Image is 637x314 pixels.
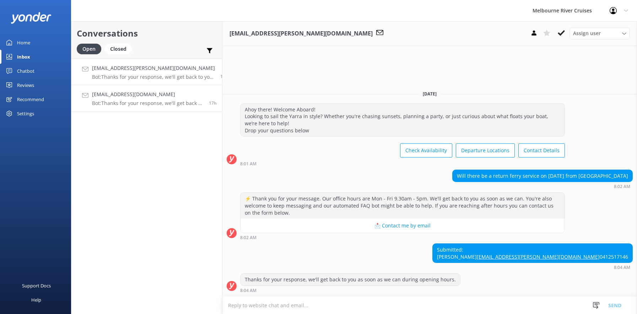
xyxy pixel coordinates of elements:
div: Support Docs [22,279,51,293]
button: Contact Details [518,143,565,158]
div: Chatbot [17,64,34,78]
a: [EMAIL_ADDRESS][DOMAIN_NAME]Bot:Thanks for your response, we'll get back to you as soon as we can... [71,85,222,112]
div: Reviews [17,78,34,92]
div: Oct 09 2025 08:01am (UTC +11:00) Australia/Sydney [240,161,565,166]
a: [EMAIL_ADDRESS][PERSON_NAME][DOMAIN_NAME] [477,253,600,260]
a: [EMAIL_ADDRESS][PERSON_NAME][DOMAIN_NAME]Bot:Thanks for your response, we'll get back to you as s... [71,59,222,85]
div: Home [17,35,30,50]
div: Settings [17,106,34,121]
div: Closed [105,44,132,54]
div: Recommend [17,92,44,106]
div: Oct 09 2025 08:02am (UTC +11:00) Australia/Sydney [240,235,565,240]
div: Inbox [17,50,30,64]
h4: [EMAIL_ADDRESS][DOMAIN_NAME] [92,90,204,98]
strong: 8:04 AM [240,288,257,293]
div: ⚡ Thank you for your message. Our office hours are Mon - Fri 9.30am - 5pm. We'll get back to you ... [241,193,565,219]
strong: 8:02 AM [614,184,630,189]
img: yonder-white-logo.png [11,12,52,24]
button: 📩 Contact me by email [241,219,565,233]
strong: 8:04 AM [614,265,630,270]
strong: 8:01 AM [240,162,257,166]
span: Assign user [573,29,601,37]
div: Oct 09 2025 08:04am (UTC +11:00) Australia/Sydney [240,288,460,293]
button: Check Availability [400,143,452,158]
a: Closed [105,45,135,53]
div: Help [31,293,41,307]
div: Assign User [569,28,630,39]
div: Will there be a return ferry service on [DATE] from [GEOGRAPHIC_DATA] [453,170,632,182]
div: Open [77,44,101,54]
div: Oct 09 2025 08:04am (UTC +11:00) Australia/Sydney [432,265,633,270]
button: Departure Locations [456,143,515,158]
h4: [EMAIL_ADDRESS][PERSON_NAME][DOMAIN_NAME] [92,64,215,72]
div: Ahoy there! Welcome Aboard! Looking to sail the Yarra in style? Whether you're chasing sunsets, p... [241,104,565,136]
p: Bot: Thanks for your response, we'll get back to you as soon as we can during opening hours. [92,100,204,106]
h3: [EMAIL_ADDRESS][PERSON_NAME][DOMAIN_NAME] [230,29,373,38]
p: Bot: Thanks for your response, we'll get back to you as soon as we can during opening hours. [92,74,215,80]
h2: Conversations [77,27,217,40]
div: Thanks for your response, we'll get back to you as soon as we can during opening hours. [241,274,460,286]
strong: 8:02 AM [240,236,257,240]
a: Open [77,45,105,53]
span: [DATE] [419,91,441,97]
div: Submitted: [PERSON_NAME] 0412517146 [433,244,632,263]
div: Oct 09 2025 08:02am (UTC +11:00) Australia/Sydney [452,184,633,189]
span: Oct 08 2025 04:22pm (UTC +11:00) Australia/Sydney [209,100,217,106]
span: Oct 09 2025 08:04am (UTC +11:00) Australia/Sydney [220,73,226,79]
